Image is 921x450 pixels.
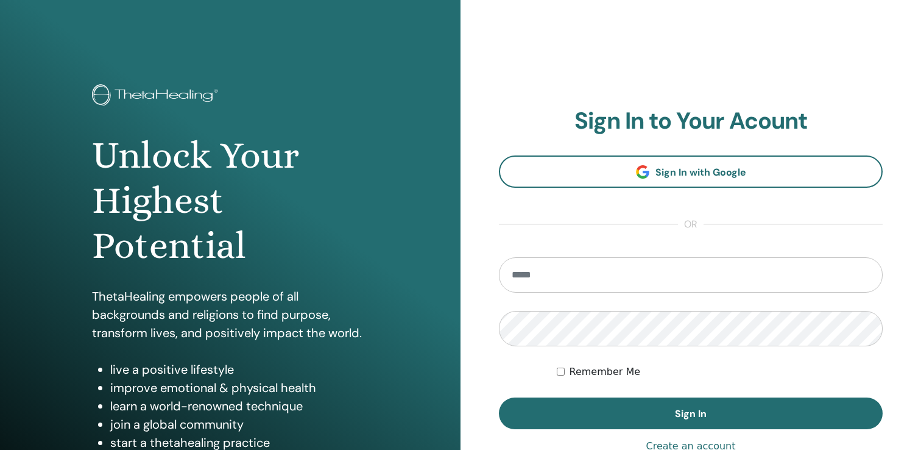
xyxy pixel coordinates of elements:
[92,133,369,269] h1: Unlock Your Highest Potential
[675,407,707,420] span: Sign In
[92,287,369,342] p: ThetaHealing empowers people of all backgrounds and religions to find purpose, transform lives, a...
[570,365,641,379] label: Remember Me
[110,415,369,434] li: join a global community
[655,166,746,179] span: Sign In with Google
[499,107,883,135] h2: Sign In to Your Acount
[499,155,883,188] a: Sign In with Google
[110,397,369,415] li: learn a world-renowned technique
[110,360,369,379] li: live a positive lifestyle
[110,379,369,397] li: improve emotional & physical health
[499,398,883,429] button: Sign In
[678,217,704,232] span: or
[557,365,883,379] div: Keep me authenticated indefinitely or until I manually logout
